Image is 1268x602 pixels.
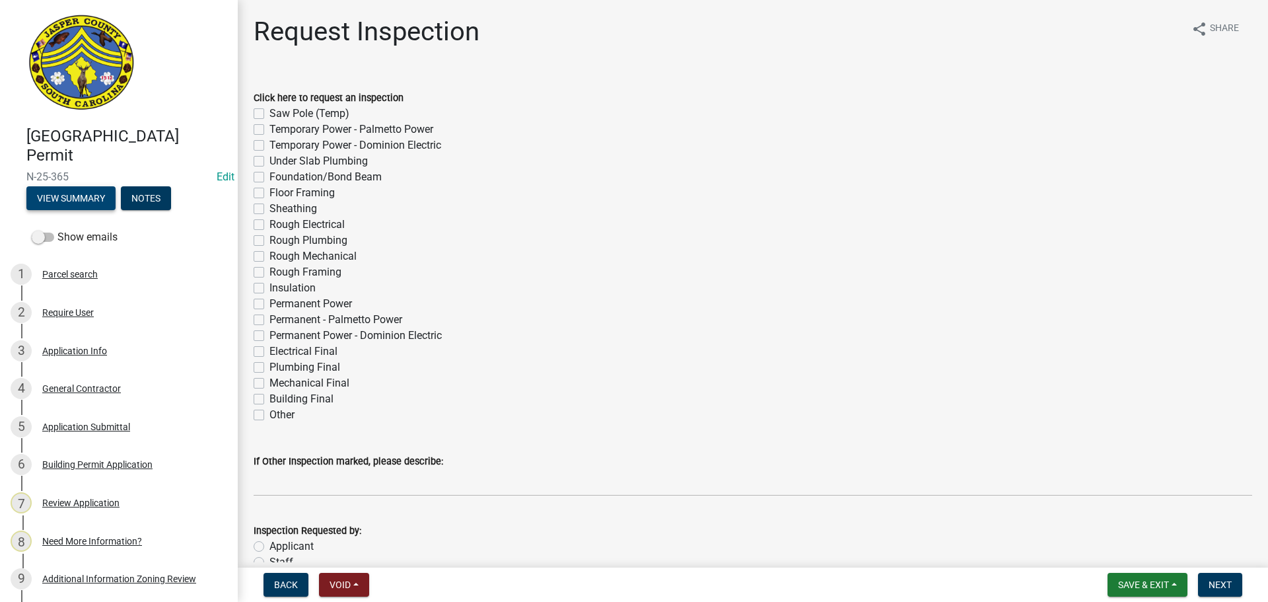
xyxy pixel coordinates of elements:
label: Sheathing [269,201,317,217]
span: N-25-365 [26,170,211,183]
span: Void [330,580,351,590]
label: Saw Pole (Temp) [269,106,349,122]
div: General Contractor [42,384,121,393]
label: Electrical Final [269,344,337,359]
i: share [1191,21,1207,37]
label: Building Final [269,391,334,407]
button: Notes [121,186,171,210]
div: 5 [11,416,32,437]
div: 1 [11,264,32,285]
span: Share [1210,21,1239,37]
label: Rough Mechanical [269,248,357,264]
div: Building Permit Application [42,460,153,469]
button: Next [1198,573,1242,597]
div: 3 [11,340,32,361]
label: Rough Electrical [269,217,345,233]
div: Application Submittal [42,422,130,432]
wm-modal-confirm: Summary [26,194,116,204]
span: Next [1209,580,1232,590]
button: shareShare [1181,16,1250,42]
div: Require User [42,308,94,317]
div: 8 [11,531,32,552]
div: Review Application [42,498,120,508]
label: Insulation [269,280,316,296]
div: Parcel search [42,270,98,279]
label: Applicant [269,539,314,554]
label: Other [269,407,295,423]
h4: [GEOGRAPHIC_DATA] Permit [26,127,227,165]
label: Foundation/Bond Beam [269,169,382,185]
button: Void [319,573,369,597]
button: View Summary [26,186,116,210]
label: Mechanical Final [269,375,349,391]
div: Application Info [42,346,107,356]
span: Save & Exit [1118,580,1169,590]
div: 7 [11,492,32,513]
label: If Other Inspection marked, please describe: [254,457,443,467]
div: 9 [11,568,32,589]
div: Need More Information? [42,537,142,546]
label: Temporary Power - Palmetto Power [269,122,433,137]
wm-modal-confirm: Notes [121,194,171,204]
div: Additional Information Zoning Review [42,574,196,583]
label: Rough Framing [269,264,341,280]
label: Under Slab Plumbing [269,153,368,169]
wm-modal-confirm: Edit Application Number [217,170,234,183]
button: Back [264,573,308,597]
label: Plumbing Final [269,359,340,375]
h1: Request Inspection [254,16,479,48]
div: 6 [11,454,32,475]
label: Permanent Power - Dominion Electric [269,328,442,344]
span: Back [274,580,298,590]
label: Floor Framing [269,185,335,201]
div: 2 [11,302,32,323]
a: Edit [217,170,234,183]
button: Save & Exit [1108,573,1187,597]
label: Inspection Requested by: [254,527,361,536]
label: Permanent - Palmetto Power [269,312,402,328]
label: Rough Plumbing [269,233,347,248]
div: 4 [11,378,32,399]
img: Jasper County, South Carolina [26,14,137,113]
label: Temporary Power - Dominion Electric [269,137,441,153]
label: Click here to request an inspection [254,94,404,103]
label: Permanent Power [269,296,352,312]
label: Staff [269,554,293,570]
label: Show emails [32,229,118,245]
